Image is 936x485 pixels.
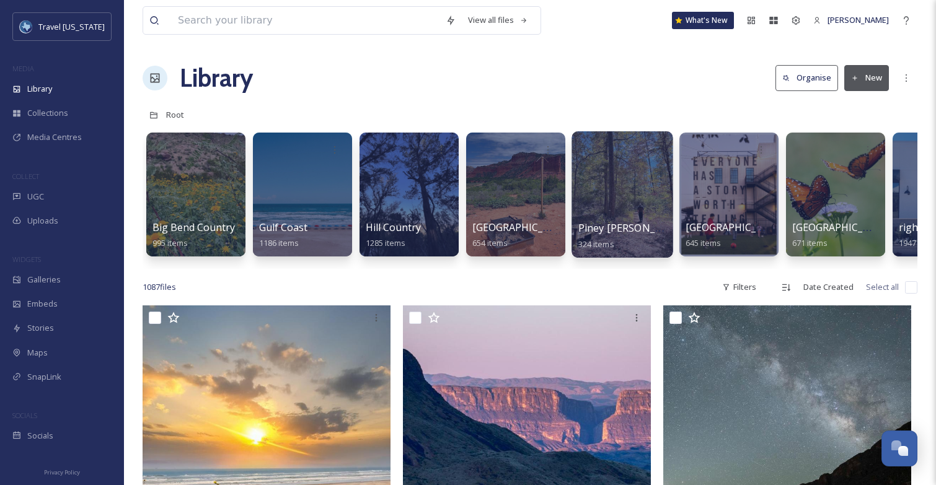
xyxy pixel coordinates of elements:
[12,255,41,264] span: WIDGETS
[775,65,838,90] button: Organise
[172,7,439,34] input: Search your library
[866,281,899,293] span: Select all
[366,237,405,248] span: 1285 items
[578,221,687,235] span: Piney [PERSON_NAME]
[578,238,614,249] span: 324 items
[27,298,58,310] span: Embeds
[12,172,39,181] span: COLLECT
[27,371,61,383] span: SnapLink
[12,411,37,420] span: SOCIALS
[143,281,176,293] span: 1087 file s
[27,430,53,442] span: Socials
[672,12,734,29] a: What's New
[44,468,80,476] span: Privacy Policy
[366,222,421,248] a: Hill Country1285 items
[27,274,61,286] span: Galleries
[27,191,44,203] span: UGC
[686,237,721,248] span: 645 items
[716,275,762,299] div: Filters
[44,464,80,479] a: Privacy Policy
[472,221,572,234] span: [GEOGRAPHIC_DATA]
[807,8,895,32] a: [PERSON_NAME]
[20,20,32,33] img: images%20%281%29.jpeg
[27,83,52,95] span: Library
[166,107,184,122] a: Root
[259,222,307,248] a: Gulf Coast1186 items
[27,107,68,119] span: Collections
[152,221,235,234] span: Big Bend Country
[686,221,785,234] span: [GEOGRAPHIC_DATA]
[38,21,105,32] span: Travel [US_STATE]
[12,64,34,73] span: MEDIA
[686,222,785,248] a: [GEOGRAPHIC_DATA]645 items
[152,237,188,248] span: 995 items
[152,222,235,248] a: Big Bend Country995 items
[844,65,889,90] button: New
[27,347,48,359] span: Maps
[27,215,58,227] span: Uploads
[472,222,572,248] a: [GEOGRAPHIC_DATA]654 items
[828,14,889,25] span: [PERSON_NAME]
[462,8,534,32] a: View all files
[27,322,54,334] span: Stories
[27,131,82,143] span: Media Centres
[881,430,917,466] button: Open Chat
[797,275,860,299] div: Date Created
[578,222,687,250] a: Piney [PERSON_NAME]324 items
[259,237,299,248] span: 1186 items
[366,221,421,234] span: Hill Country
[472,237,508,248] span: 654 items
[180,59,253,97] a: Library
[775,65,844,90] a: Organise
[166,109,184,120] span: Root
[792,237,828,248] span: 671 items
[259,221,307,234] span: Gulf Coast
